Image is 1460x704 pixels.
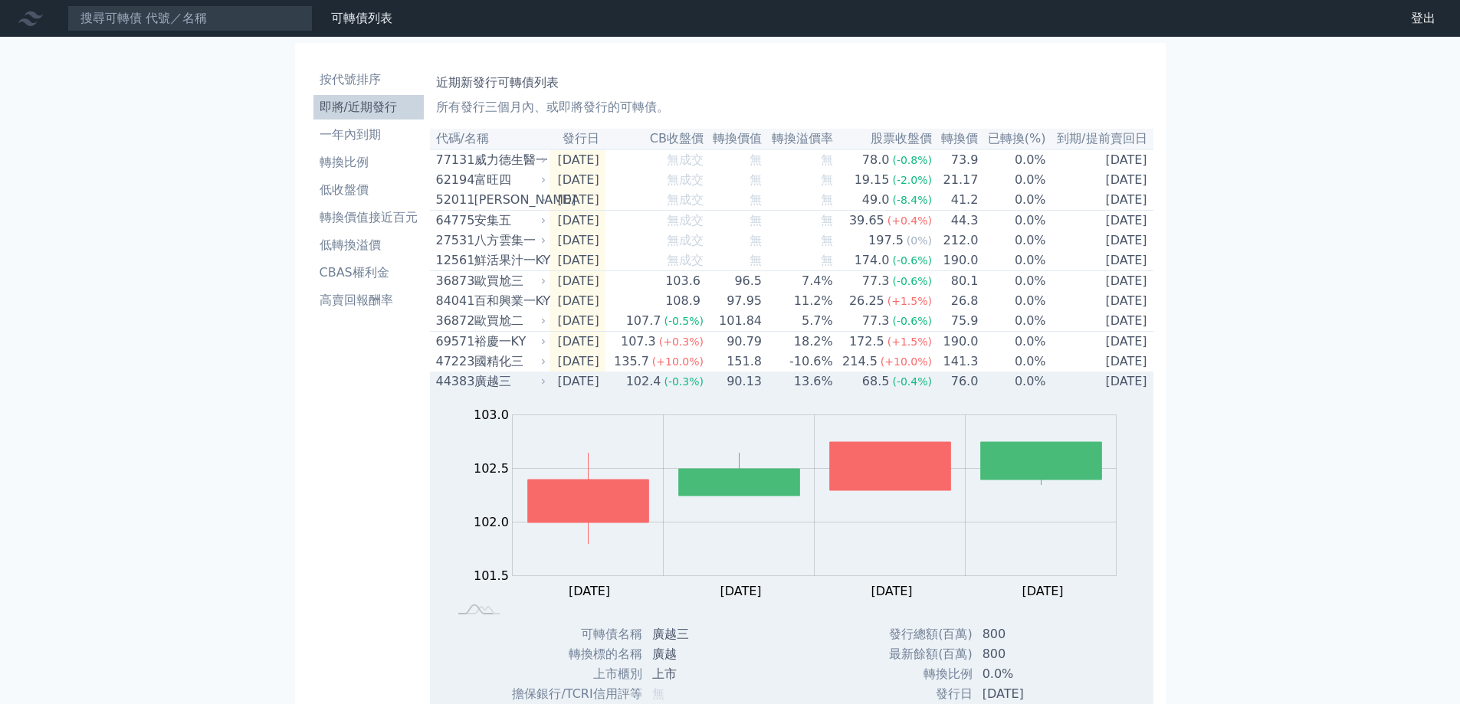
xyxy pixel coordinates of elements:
td: 190.0 [933,250,979,271]
span: 無 [652,686,664,701]
td: 11.2% [763,291,834,311]
div: 103.6 [662,272,704,290]
td: [DATE] [550,271,605,292]
td: 80.1 [933,271,979,292]
a: CBAS權利金 [313,260,424,285]
td: [DATE] [550,190,605,211]
div: 百和興業一KY [474,292,543,310]
td: [DATE] [1047,291,1153,311]
div: 62194 [436,171,471,189]
p: 所有發行三個月內、或即將發行的可轉債。 [436,98,1147,116]
td: 發行日 [874,684,973,704]
span: 無 [821,152,833,167]
input: 搜尋可轉債 代號／名稱 [67,5,313,31]
div: [PERSON_NAME] [474,191,543,209]
td: 0.0% [979,291,1046,311]
td: 0.0% [979,190,1046,211]
div: 八方雲集一 [474,231,543,250]
div: 47223 [436,352,471,371]
span: 無 [750,253,762,267]
td: 41.2 [933,190,979,211]
td: [DATE] [550,332,605,352]
g: Series [528,442,1102,544]
td: 0.0% [979,332,1046,352]
div: 172.5 [846,332,887,351]
td: 18.2% [763,332,834,352]
td: 141.3 [933,352,979,372]
td: 上市櫃別 [494,664,642,684]
td: [DATE] [550,311,605,332]
th: 發行日 [550,129,605,149]
span: 無 [821,172,833,187]
a: 一年內到期 [313,123,424,147]
td: 0.0% [979,372,1046,391]
span: (+1.5%) [887,336,932,348]
span: 無 [821,253,833,267]
td: [DATE] [1047,231,1153,250]
span: (+0.4%) [887,214,932,227]
div: 鮮活果汁一KY [474,251,543,270]
span: 無成交 [667,192,704,207]
td: [DATE] [550,372,605,391]
div: 77.3 [859,312,893,330]
td: [DATE] [550,352,605,372]
div: 12561 [436,251,471,270]
tspan: 103.0 [474,408,509,422]
tspan: [DATE] [871,584,913,598]
td: 0.0% [979,271,1046,292]
div: 174.0 [851,251,893,270]
li: 低轉換溢價 [313,236,424,254]
td: [DATE] [1047,352,1153,372]
tspan: [DATE] [569,584,610,598]
td: 90.13 [704,372,763,391]
td: 190.0 [933,332,979,352]
div: 39.65 [846,211,887,230]
div: 77.3 [859,272,893,290]
div: 裕慶一KY [474,332,543,351]
span: 無 [750,213,762,228]
div: 78.0 [859,151,893,169]
li: 高賣回報酬率 [313,291,424,309]
span: (-2.0%) [892,174,932,186]
span: 無 [821,192,833,207]
span: (0%) [907,234,932,247]
div: 135.7 [611,352,652,371]
a: 即將/近期發行 [313,95,424,120]
li: 低收盤價 [313,181,424,199]
span: 無 [750,192,762,207]
span: 無成交 [667,152,704,167]
td: [DATE] [550,149,605,170]
div: 77131 [436,151,471,169]
span: (-8.4%) [892,194,932,206]
span: (-0.3%) [664,375,704,388]
a: 按代號排序 [313,67,424,92]
td: 151.8 [704,352,763,372]
td: 26.8 [933,291,979,311]
td: 13.6% [763,372,834,391]
td: [DATE] [1047,332,1153,352]
div: 27531 [436,231,471,250]
td: [DATE] [1047,149,1153,170]
td: 廣越 [643,644,745,664]
div: 36873 [436,272,471,290]
div: 富旺四 [474,171,543,189]
td: [DATE] [1047,170,1153,190]
th: 轉換價 [933,129,979,149]
div: 68.5 [859,372,893,391]
td: 5.7% [763,311,834,332]
div: 26.25 [846,292,887,310]
span: (-0.4%) [892,375,932,388]
td: 廣越三 [643,624,745,644]
div: 國精化三 [474,352,543,371]
td: [DATE] [550,231,605,250]
td: [DATE] [1047,311,1153,332]
span: (+1.5%) [887,295,932,307]
a: 轉換價值接近百元 [313,205,424,230]
span: (+10.0%) [652,355,704,368]
td: 90.79 [704,332,763,352]
td: 0.0% [979,231,1046,250]
td: 97.95 [704,291,763,311]
td: 發行總額(百萬) [874,624,973,644]
span: (-0.8%) [892,154,932,166]
td: 101.84 [704,311,763,332]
